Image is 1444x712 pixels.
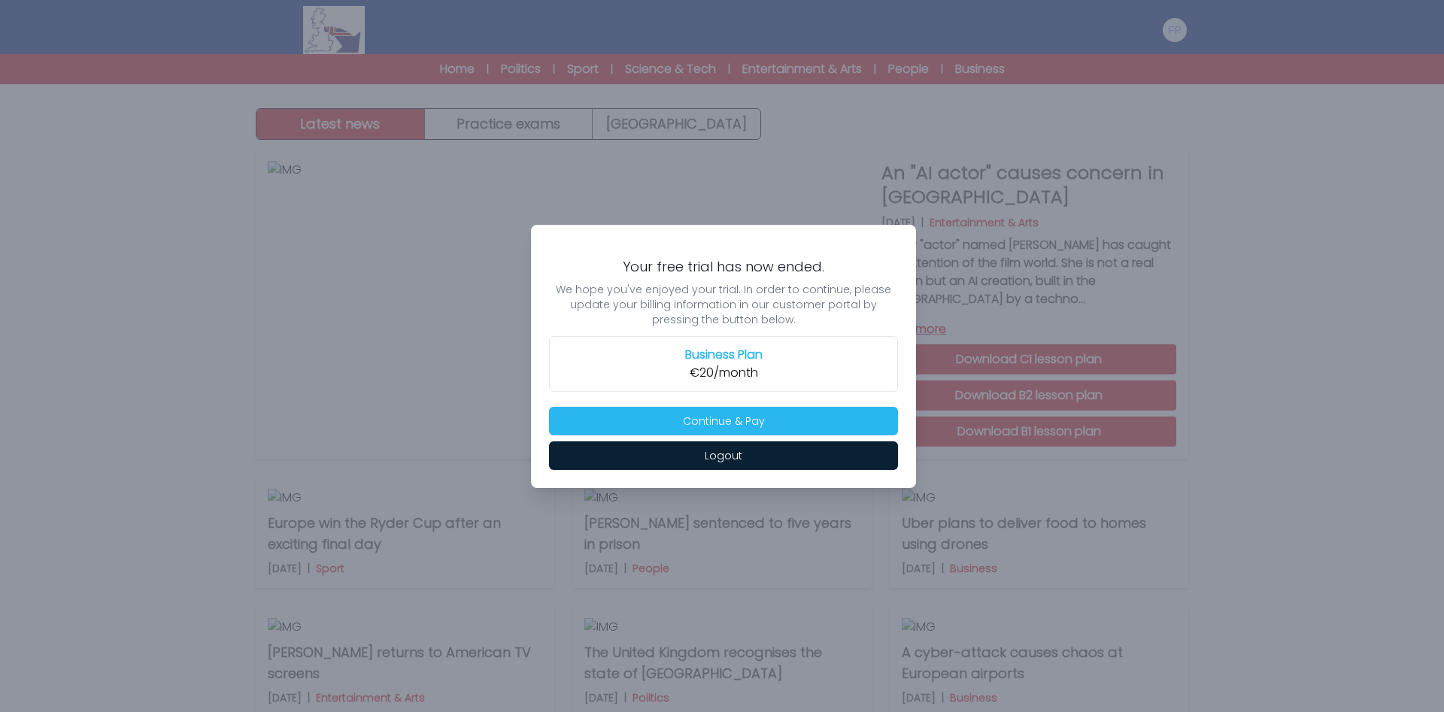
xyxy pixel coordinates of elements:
[549,282,898,327] p: We hope you've enjoyed your trial. In order to continue, please update your billing information i...
[549,441,898,470] button: Logout
[549,407,898,435] button: Continue & Pay
[559,364,888,382] p: €20/month
[559,346,888,364] h2: Business Plan
[549,447,898,464] a: Logout
[549,412,898,429] a: Continue & Pay
[549,258,898,276] h3: Your free trial has now ended.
